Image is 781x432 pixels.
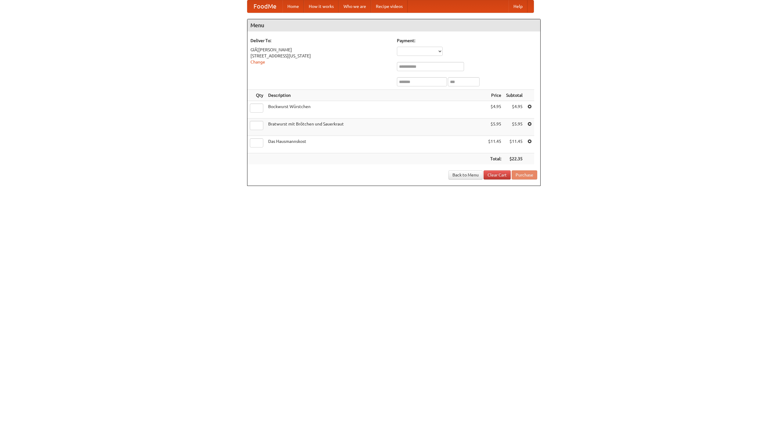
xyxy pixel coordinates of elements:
[304,0,339,13] a: How it works
[504,101,525,118] td: $4.95
[486,118,504,136] td: $5.95
[486,101,504,118] td: $4.95
[504,90,525,101] th: Subtotal
[250,53,391,59] div: [STREET_ADDRESS][US_STATE]
[486,153,504,165] th: Total:
[247,19,540,31] h4: Menu
[247,90,266,101] th: Qty
[509,0,527,13] a: Help
[504,136,525,153] td: $11.45
[339,0,371,13] a: Who we are
[371,0,408,13] a: Recipe videos
[266,118,486,136] td: Bratwurst mit Brötchen und Sauerkraut
[397,38,537,44] h5: Payment:
[266,136,486,153] td: Das Hausmannskost
[266,90,486,101] th: Description
[512,170,537,180] button: Purchase
[486,90,504,101] th: Price
[250,60,265,64] a: Change
[247,0,283,13] a: FoodMe
[504,118,525,136] td: $5.95
[484,170,511,180] a: Clear Cart
[266,101,486,118] td: Bockwurst Würstchen
[250,38,391,44] h5: Deliver To:
[283,0,304,13] a: Home
[504,153,525,165] th: $22.35
[486,136,504,153] td: $11.45
[448,170,483,180] a: Back to Menu
[250,47,391,53] div: GlÃ¦[PERSON_NAME]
